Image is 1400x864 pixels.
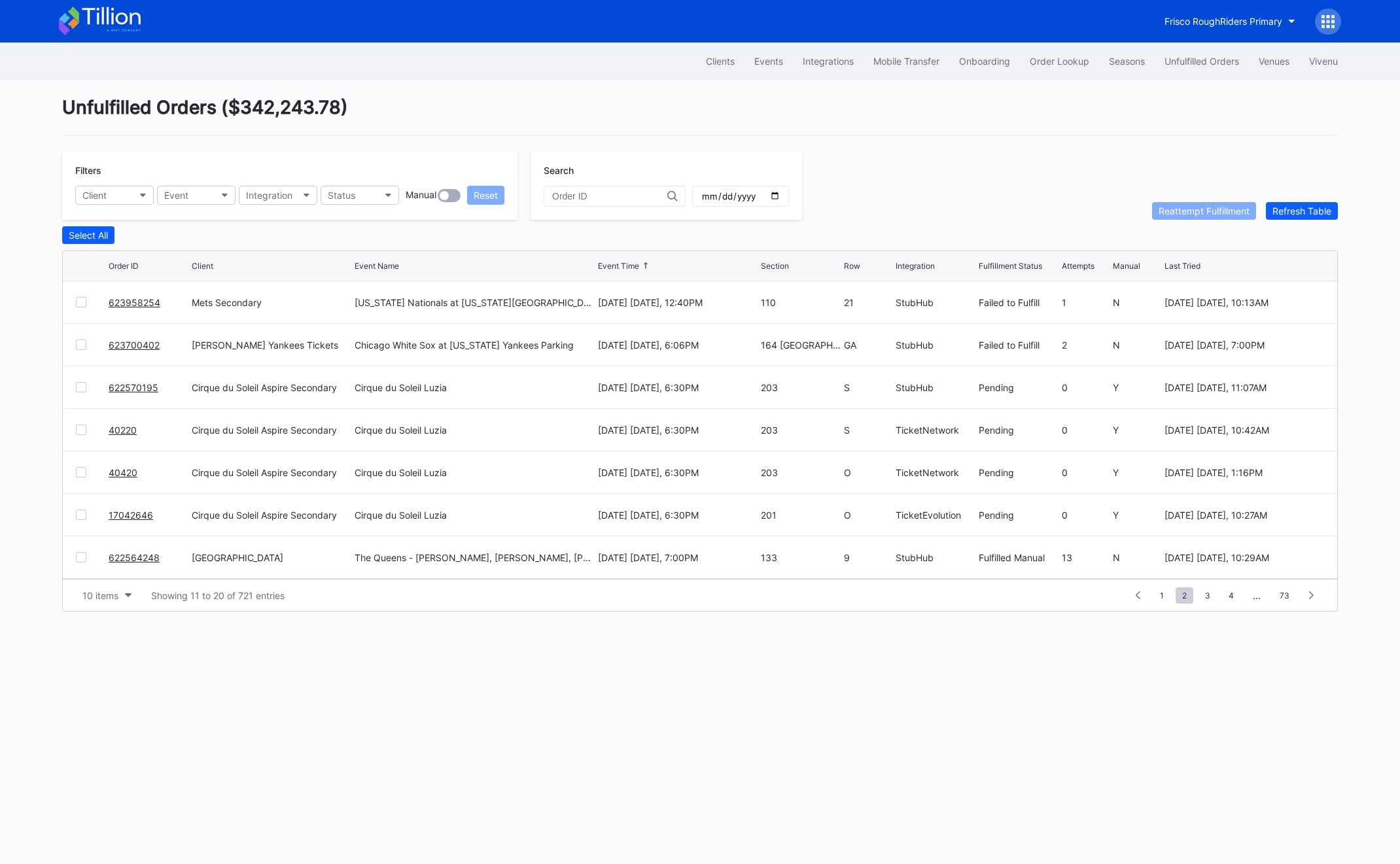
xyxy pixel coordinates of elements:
[598,261,639,271] div: Event Time
[761,510,841,521] div: 201
[1164,552,1324,563] div: [DATE] [DATE], 10:29AM
[959,56,1010,67] div: Onboarding
[949,49,1020,73] button: Onboarding
[1099,49,1155,73] button: Seasons
[754,56,783,67] div: Events
[1164,382,1324,393] div: [DATE] [DATE], 11:07AM
[109,261,139,271] div: Order ID
[246,190,292,201] div: Integration
[1299,49,1348,73] a: Vivenu
[1249,49,1299,73] button: Venues
[1164,339,1324,351] div: [DATE] [DATE], 7:00PM
[192,552,351,563] div: [GEOGRAPHIC_DATA]
[598,382,758,393] div: [DATE] [DATE], 6:30PM
[192,424,351,436] div: Cirque du Soleil Aspire Secondary
[1164,56,1239,67] div: Unfulfilled Orders
[979,510,1059,521] div: Pending
[1062,261,1094,271] div: Attempts
[1062,510,1110,521] div: 0
[761,339,841,351] div: 164 [GEOGRAPHIC_DATA]
[761,424,841,436] div: 203
[844,261,860,271] div: Row
[355,467,447,478] div: Cirque du Soleil Luzia
[1113,424,1161,436] div: Y
[1259,56,1289,67] div: Venues
[979,261,1042,271] div: Fulfillment Status
[1062,339,1110,351] div: 2
[1176,587,1193,604] span: 2
[844,382,892,393] div: S
[164,190,188,201] div: Event
[109,424,137,436] a: 40220
[355,382,447,393] div: Cirque du Soleil Luzia
[1164,297,1324,308] div: [DATE] [DATE], 10:13AM
[761,467,841,478] div: 203
[109,467,137,478] a: 40420
[76,587,138,604] button: 10 items
[844,339,892,351] div: GA
[355,339,574,351] div: Chicago White Sox at [US_STATE] Yankees Parking
[157,186,236,205] button: Event
[1152,202,1256,220] button: Reattempt Fulfillment
[696,49,744,73] button: Clients
[1113,261,1140,271] div: Manual
[1164,510,1324,521] div: [DATE] [DATE], 10:27AM
[1155,49,1249,73] button: Unfulfilled Orders
[544,165,789,176] div: Search
[598,297,758,308] div: [DATE] [DATE], 12:40PM
[979,339,1059,351] div: Failed to Fulfill
[151,590,285,601] div: Showing 11 to 20 of 721 entries
[328,190,355,201] div: Status
[75,186,154,205] button: Client
[1113,552,1161,563] div: N
[75,165,504,176] div: Filters
[552,191,667,201] input: Order ID
[896,297,975,308] div: StubHub
[844,552,892,563] div: 9
[1020,49,1099,73] button: Order Lookup
[1153,587,1170,604] span: 1
[1113,297,1161,308] div: N
[1113,510,1161,521] div: Y
[598,424,758,436] div: [DATE] [DATE], 6:30PM
[1273,587,1296,604] span: 73
[82,590,118,601] div: 10 items
[761,261,789,271] div: Section
[1113,339,1161,351] div: N
[321,186,399,205] button: Status
[793,49,864,73] a: Integrations
[761,297,841,308] div: 110
[1272,205,1331,216] div: Refresh Table
[1109,56,1145,67] div: Seasons
[1309,56,1338,67] div: Vivenu
[896,552,975,563] div: StubHub
[467,186,504,205] button: Reset
[844,510,892,521] div: O
[1222,587,1240,604] span: 4
[1062,382,1110,393] div: 0
[1159,205,1250,216] div: Reattempt Fulfillment
[69,230,108,241] div: Select All
[896,261,935,271] div: Integration
[864,49,949,73] button: Mobile Transfer
[1062,424,1110,436] div: 0
[598,339,758,351] div: [DATE] [DATE], 6:06PM
[1266,202,1338,220] button: Refresh Table
[979,297,1059,308] div: Failed to Fulfill
[844,297,892,308] div: 21
[62,226,114,244] button: Select All
[979,424,1059,436] div: Pending
[355,261,399,271] div: Event Name
[355,424,447,436] div: Cirque du Soleil Luzia
[1164,424,1324,436] div: [DATE] [DATE], 10:42AM
[744,49,793,73] a: Events
[109,297,160,308] a: 623958254
[192,261,213,271] div: Client
[598,510,758,521] div: [DATE] [DATE], 6:30PM
[706,56,735,67] div: Clients
[192,510,351,521] div: Cirque du Soleil Aspire Secondary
